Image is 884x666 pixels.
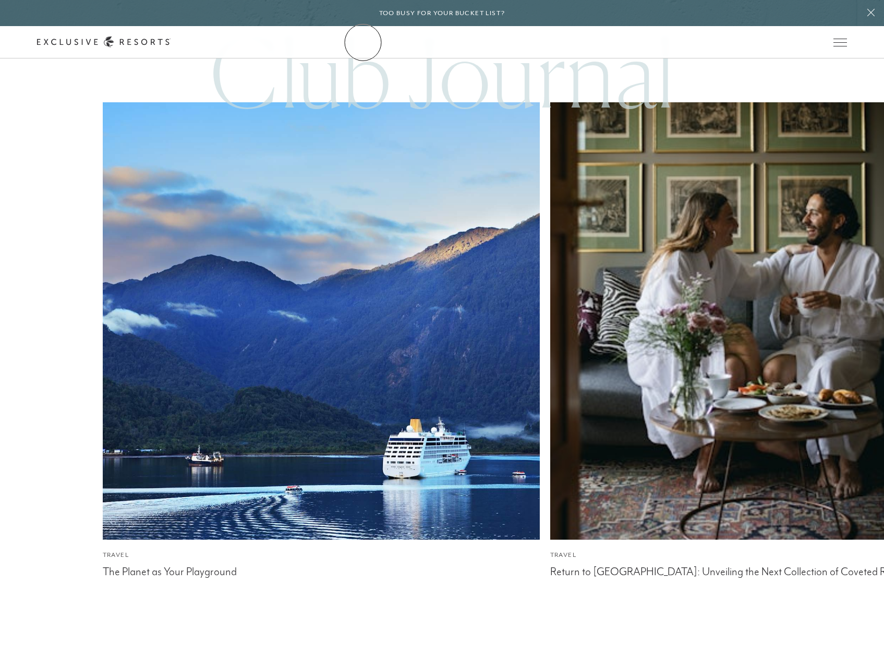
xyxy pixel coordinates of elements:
div: Travel [103,550,540,560]
div: The Planet as Your Playground [103,563,540,578]
h6: Too busy for your bucket list? [379,8,505,18]
a: TravelThe Planet as Your Playground [103,102,540,578]
button: Open navigation [833,39,847,46]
